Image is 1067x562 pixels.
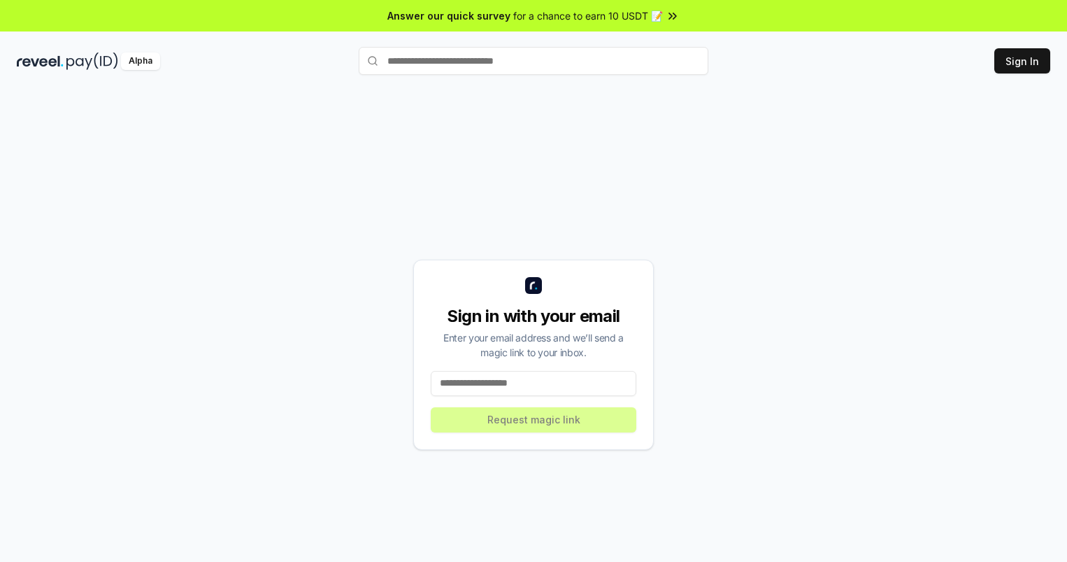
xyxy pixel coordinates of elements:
span: for a chance to earn 10 USDT 📝 [513,8,663,23]
button: Sign In [994,48,1050,73]
div: Alpha [121,52,160,70]
img: logo_small [525,277,542,294]
div: Enter your email address and we’ll send a magic link to your inbox. [431,330,636,360]
span: Answer our quick survey [387,8,510,23]
img: pay_id [66,52,118,70]
img: reveel_dark [17,52,64,70]
div: Sign in with your email [431,305,636,328]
